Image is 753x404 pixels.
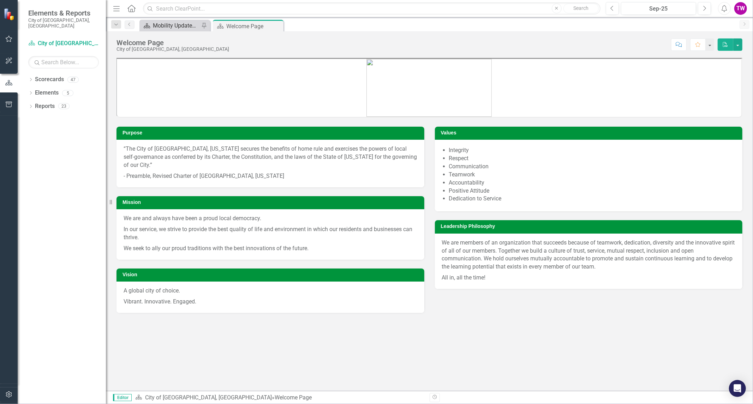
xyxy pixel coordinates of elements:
[116,39,229,47] div: Welcome Page
[124,243,417,253] p: We seek to ally our proud traditions with the best innovations of the future.
[4,8,16,20] img: ClearPoint Strategy
[67,77,79,83] div: 47
[621,2,696,15] button: Sep-25
[449,179,736,187] li: Accountability
[62,90,73,96] div: 5
[734,2,747,15] button: TW
[623,5,694,13] div: Sep-25
[442,272,736,282] p: All in, all the time!
[449,195,736,203] li: Dedication to Service
[366,59,492,117] img: city-of-dublin-logo.png
[28,40,99,48] a: City of [GEOGRAPHIC_DATA], [GEOGRAPHIC_DATA]
[563,4,599,13] button: Search
[116,47,229,52] div: City of [GEOGRAPHIC_DATA], [GEOGRAPHIC_DATA]
[143,2,600,15] input: Search ClearPoint...
[449,155,736,163] li: Respect
[124,287,417,296] p: A global city of choice.
[124,215,417,224] p: We are and always have been a proud local democracy.
[135,394,424,402] div: »
[145,394,272,401] a: City of [GEOGRAPHIC_DATA], [GEOGRAPHIC_DATA]
[153,21,199,30] div: Mobility Updates & News
[449,146,736,155] li: Integrity
[442,239,736,272] p: We are members of an organization that succeeds because of teamwork, dedication, diversity and th...
[113,394,132,401] span: Editor
[122,200,421,205] h3: Mission
[275,394,312,401] div: Welcome Page
[449,171,736,179] li: Teamwork
[573,5,588,11] span: Search
[122,130,421,135] h3: Purpose
[124,171,417,180] p: - Preamble, Revised Charter of [GEOGRAPHIC_DATA], [US_STATE]
[124,224,417,243] p: In our service, we strive to provide the best quality of life and environment in which our reside...
[35,89,59,97] a: Elements
[449,163,736,171] li: Communication
[124,145,417,171] p: “The City of [GEOGRAPHIC_DATA], [US_STATE] secures the benefits of home rule and exercises the po...
[226,22,282,31] div: Welcome Page
[35,102,55,110] a: Reports
[124,296,417,306] p: Vibrant. Innovative. Engaged.
[28,17,99,29] small: City of [GEOGRAPHIC_DATA], [GEOGRAPHIC_DATA]
[35,76,64,84] a: Scorecards
[449,187,736,195] li: Positive Attitude
[58,103,70,109] div: 23
[28,9,99,17] span: Elements & Reports
[441,130,739,135] h3: Values
[729,380,746,397] div: Open Intercom Messenger
[141,21,199,30] a: Mobility Updates & News
[122,272,421,277] h3: Vision
[441,224,739,229] h3: Leadership Philosophy
[28,56,99,68] input: Search Below...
